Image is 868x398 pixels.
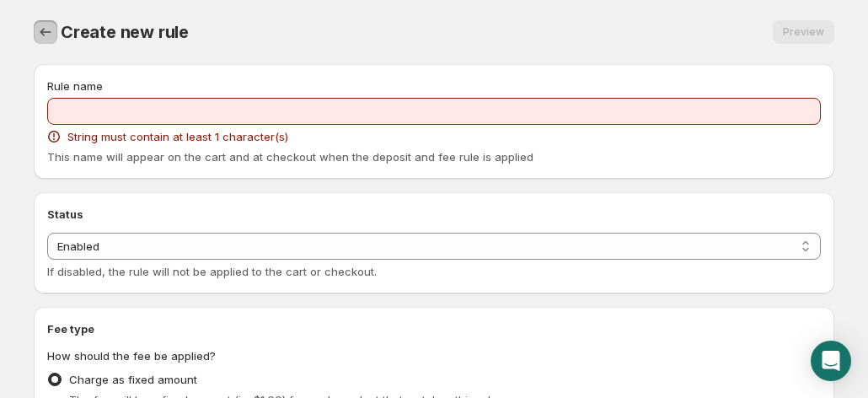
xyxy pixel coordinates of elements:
span: Charge as fixed amount [69,373,197,386]
span: Rule name [47,79,103,93]
h2: Fee type [47,320,821,337]
span: If disabled, the rule will not be applied to the cart or checkout. [47,265,377,278]
h2: Status [47,206,821,223]
span: String must contain at least 1 character(s) [67,128,288,145]
div: Open Intercom Messenger [811,341,851,381]
span: How should the fee be applied? [47,349,216,363]
button: Settings [34,20,57,44]
span: This name will appear on the cart and at checkout when the deposit and fee rule is applied [47,150,533,164]
span: Create new rule [61,22,189,42]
